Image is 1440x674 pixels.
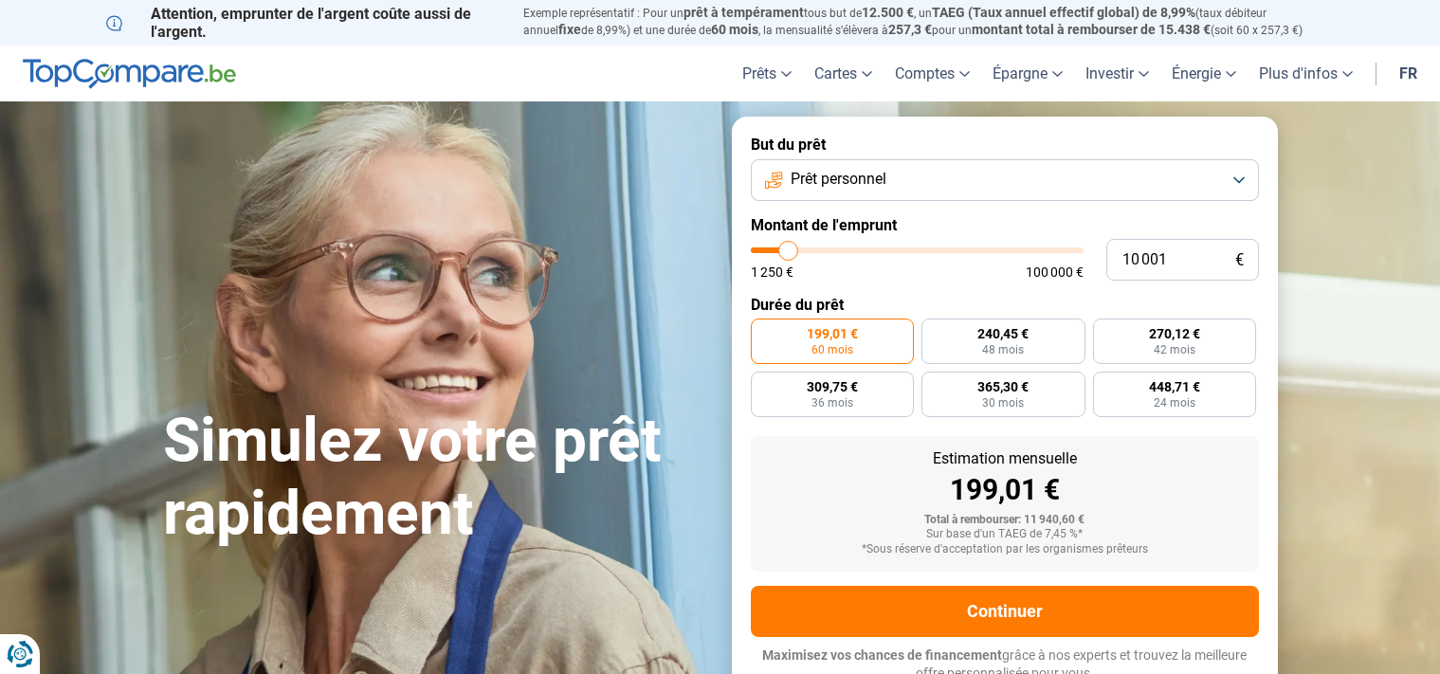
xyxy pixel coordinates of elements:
[811,344,853,355] span: 60 mois
[981,46,1074,101] a: Épargne
[751,136,1259,154] label: But du prêt
[163,405,709,551] h1: Simulez votre prêt rapidement
[751,216,1259,234] label: Montant de l'emprunt
[977,380,1029,393] span: 365,30 €
[1149,327,1200,340] span: 270,12 €
[811,397,853,409] span: 36 mois
[751,265,793,279] span: 1 250 €
[862,5,914,20] span: 12.500 €
[932,5,1195,20] span: TAEG (Taux annuel effectif global) de 8,99%
[1074,46,1160,101] a: Investir
[684,5,804,20] span: prêt à tempérament
[751,296,1259,314] label: Durée du prêt
[766,543,1244,556] div: *Sous réserve d'acceptation par les organismes prêteurs
[1388,46,1429,101] a: fr
[807,327,858,340] span: 199,01 €
[1154,397,1195,409] span: 24 mois
[982,397,1024,409] span: 30 mois
[884,46,981,101] a: Comptes
[1235,252,1244,268] span: €
[711,22,758,37] span: 60 mois
[1160,46,1248,101] a: Énergie
[791,169,886,190] span: Prêt personnel
[1248,46,1364,101] a: Plus d'infos
[766,514,1244,527] div: Total à rembourser: 11 940,60 €
[558,22,581,37] span: fixe
[523,5,1335,39] p: Exemple représentatif : Pour un tous but de , un (taux débiteur annuel de 8,99%) et une durée de ...
[807,380,858,393] span: 309,75 €
[972,22,1211,37] span: montant total à rembourser de 15.438 €
[803,46,884,101] a: Cartes
[1026,265,1084,279] span: 100 000 €
[1154,344,1195,355] span: 42 mois
[1149,380,1200,393] span: 448,71 €
[751,586,1259,637] button: Continuer
[766,528,1244,541] div: Sur base d'un TAEG de 7,45 %*
[766,476,1244,504] div: 199,01 €
[977,327,1029,340] span: 240,45 €
[23,59,236,89] img: TopCompare
[106,5,501,41] p: Attention, emprunter de l'argent coûte aussi de l'argent.
[751,159,1259,201] button: Prêt personnel
[982,344,1024,355] span: 48 mois
[766,451,1244,466] div: Estimation mensuelle
[888,22,932,37] span: 257,3 €
[731,46,803,101] a: Prêts
[762,647,1002,663] span: Maximisez vos chances de financement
